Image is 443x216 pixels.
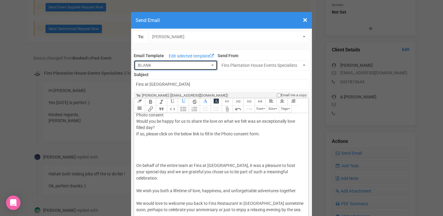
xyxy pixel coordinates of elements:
button: Size [267,106,279,113]
button: Undo [233,106,243,113]
span: Email me a copy [281,93,307,98]
button: Align Right [287,98,298,106]
strong: To: [136,93,141,97]
button: Heading 3 [243,98,254,106]
span: × [303,15,307,25]
button: Underline Colour [178,98,189,106]
button: Bold [145,98,156,106]
span: [PERSON_NAME] ([EMAIL_ADDRESS][DOMAIN_NAME]) [142,93,228,97]
h4: Send Email [136,17,307,24]
label: Send From [218,51,309,59]
button: Align Left [265,98,276,106]
span: [PERSON_NAME] [152,34,301,40]
a: Edit selected template [167,53,215,60]
span: H1 [225,100,229,103]
button: Link [145,106,156,113]
button: Underline [167,98,178,106]
button: Code [167,106,178,113]
span: BLANK [138,62,210,68]
button: Numbers [189,106,200,113]
label: Subject [134,70,309,78]
button: Font Background [211,98,222,106]
button: Italic [156,98,167,106]
span: Fins Plantation House Events Specialists [222,62,301,68]
span: H4 [258,100,262,103]
span: H3 [247,100,251,103]
button: Strikethrough [189,98,200,106]
button: Increase Level [211,106,222,113]
button: Bullets [178,106,189,113]
button: Redo [243,106,254,113]
button: Heading 1 [222,98,233,106]
label: Email Template [134,53,164,59]
button: Heading 4 [255,98,265,106]
button: Decrease Level [200,106,211,113]
button: Font [255,106,267,113]
button: Clear Formatting at cursor [134,98,145,106]
button: Heading 2 [233,98,243,106]
button: Align Center [276,98,287,106]
button: Font Colour [200,98,211,106]
button: Tags [279,106,292,113]
span: H2 [236,100,240,103]
button: Attach Files [222,106,233,113]
button: Quote [156,106,167,113]
label: To: [138,34,144,40]
div: Open Intercom Messenger [6,196,20,210]
button: Align Justified [134,106,145,113]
